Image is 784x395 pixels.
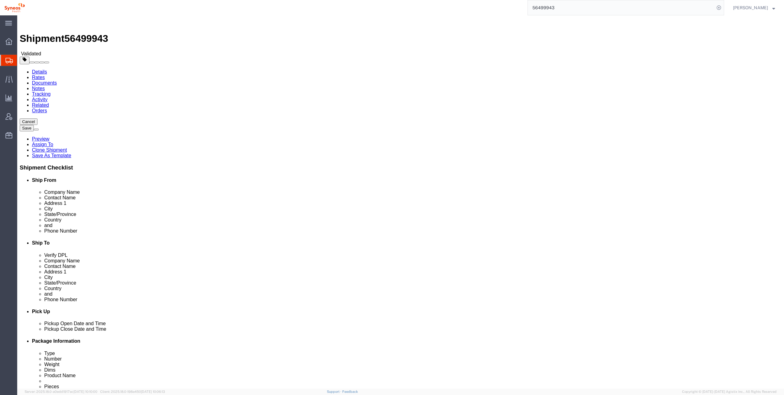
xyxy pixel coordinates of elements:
[327,390,342,393] a: Support
[682,389,777,394] span: Copyright © [DATE]-[DATE] Agistix Inc., All Rights Reserved
[141,390,165,393] span: [DATE] 10:06:13
[528,0,715,15] input: Search for shipment number, reference number
[4,3,25,12] img: logo
[25,390,97,393] span: Server: 2025.18.0-a0edd1917ac
[100,390,165,393] span: Client: 2025.18.0-198a450
[733,4,775,11] button: [PERSON_NAME]
[342,390,358,393] a: Feedback
[17,15,784,389] iframe: FS Legacy Container
[733,4,768,11] span: Pamela Marin Garcia
[73,390,97,393] span: [DATE] 10:10:00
